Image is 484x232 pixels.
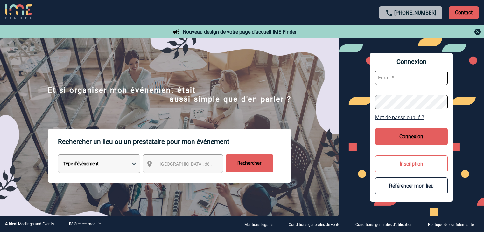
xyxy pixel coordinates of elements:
p: Conditions générales d'utilisation [355,222,413,227]
p: Conditions générales de vente [289,222,340,227]
a: Conditions générales d'utilisation [350,221,423,227]
p: Contact [449,6,479,19]
button: Référencer mon lieu [375,177,448,194]
a: Référencer mon lieu [69,222,103,226]
a: Politique de confidentialité [423,221,484,227]
img: call-24-px.png [385,9,393,17]
button: Inscription [375,155,448,172]
input: Rechercher [226,154,273,172]
span: [GEOGRAPHIC_DATA], département, région... [160,161,248,167]
p: Politique de confidentialité [428,222,474,227]
a: Conditions générales de vente [284,221,350,227]
a: Mot de passe oublié ? [375,114,448,120]
p: Rechercher un lieu ou un prestataire pour mon événement [58,129,291,154]
p: Mentions légales [244,222,273,227]
input: Email * [375,71,448,85]
a: Mentions légales [239,221,284,227]
a: [PHONE_NUMBER] [394,10,436,16]
div: © Ideal Meetings and Events [5,222,54,226]
span: Connexion [375,58,448,65]
button: Connexion [375,128,448,145]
